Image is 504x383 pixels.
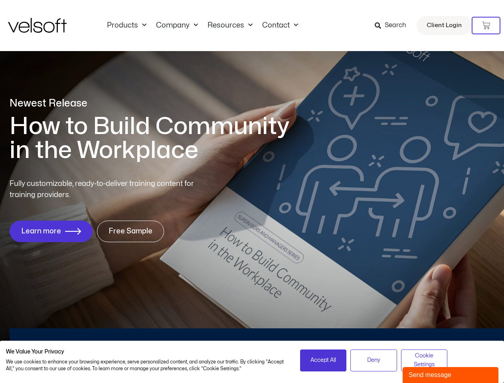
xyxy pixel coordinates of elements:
[102,21,151,30] a: ProductsMenu Toggle
[375,19,412,32] a: Search
[401,349,448,371] button: Adjust cookie preferences
[406,351,443,369] span: Cookie Settings
[367,356,380,365] span: Deny
[257,21,303,30] a: ContactMenu Toggle
[109,227,152,235] span: Free Sample
[8,18,67,33] img: Velsoft Training Materials
[417,16,472,35] a: Client Login
[310,356,336,365] span: Accept All
[385,20,406,31] span: Search
[6,348,288,355] h2: We Value Your Privacy
[151,21,203,30] a: CompanyMenu Toggle
[203,21,257,30] a: ResourcesMenu Toggle
[6,359,288,372] p: We use cookies to enhance your browsing experience, serve personalized content, and analyze our t...
[10,115,301,162] h1: How to Build Community in the Workplace
[10,178,208,201] p: Fully customizable, ready-to-deliver training content for training providers.
[427,20,462,31] span: Client Login
[10,221,93,242] a: Learn more
[97,221,164,242] a: Free Sample
[350,349,397,371] button: Deny all cookies
[21,227,61,235] span: Learn more
[102,21,303,30] nav: Menu
[10,97,301,111] p: Newest Release
[403,365,500,383] iframe: chat widget
[300,349,347,371] button: Accept all cookies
